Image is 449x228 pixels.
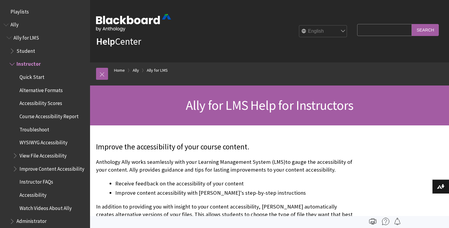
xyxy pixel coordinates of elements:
[20,72,44,80] span: Quick Start
[20,138,68,146] span: WYSIWYG Accessibility
[20,190,47,198] span: Accessibility
[14,33,39,41] span: Ally for LMS
[186,97,354,113] span: Ally for LMS Help for Instructors
[11,20,19,28] span: Ally
[114,67,125,74] a: Home
[17,216,47,224] span: Administrator
[20,203,72,211] span: Watch Videos About Ally
[115,189,354,197] li: Improve content accessibility with [PERSON_NAME]'s step-by-step instructions
[382,218,389,225] img: More help
[96,35,115,47] strong: Help
[96,14,171,31] img: Blackboard by Anthology
[147,67,168,74] a: Ally for LMS
[369,218,376,225] img: Print
[96,203,354,226] p: In addition to providing you with insight to your content accessibility, [PERSON_NAME] automatica...
[394,218,401,225] img: Follow this page
[4,7,86,17] nav: Book outline for Playlists
[11,7,29,15] span: Playlists
[20,177,53,185] span: Instructor FAQs
[20,85,63,93] span: Alternative Formats
[20,124,49,133] span: Troubleshoot
[17,46,35,54] span: Student
[133,67,139,74] a: Ally
[96,158,354,174] p: Anthology Ally works seamlessly with your Learning Management System (LMS)to gauge the accessibil...
[412,24,439,36] input: Search
[17,59,41,67] span: Instructor
[96,35,141,47] a: HelpCenter
[115,179,354,188] li: Receive feedback on the accessibility of your content
[20,98,62,106] span: Accessibility Scores
[96,142,354,152] p: Improve the accessibility of your course content.
[299,25,347,37] select: Site Language Selector
[20,111,79,119] span: Course Accessibility Report
[20,151,67,159] span: View File Accessibility
[20,164,84,172] span: Improve Content Accessibility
